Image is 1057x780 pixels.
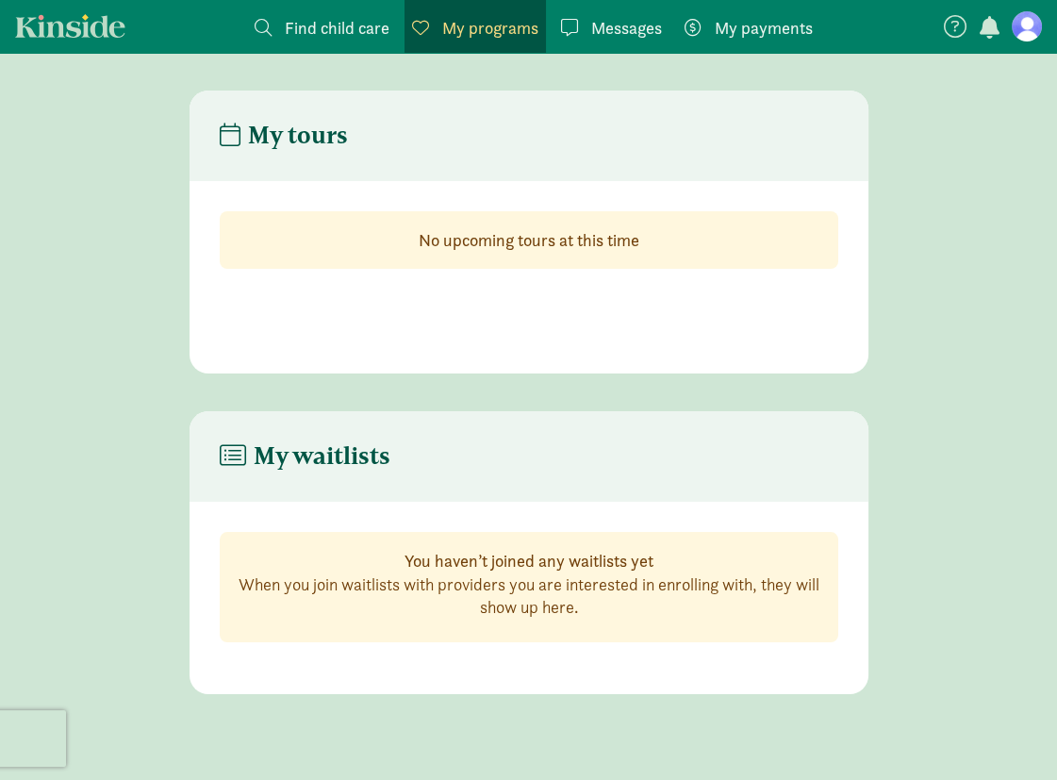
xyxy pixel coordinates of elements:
strong: No upcoming tours at this time [419,229,639,251]
span: Messages [591,15,662,41]
strong: You haven’t joined any waitlists yet [405,550,653,572]
p: When you join waitlists with providers you are interested in enrolling with, they will show up here. [236,573,822,619]
span: My payments [715,15,813,41]
a: Kinside [15,14,125,38]
h4: My waitlists [220,441,390,472]
span: Find child care [285,15,389,41]
h4: My tours [220,121,348,151]
span: My programs [442,15,538,41]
